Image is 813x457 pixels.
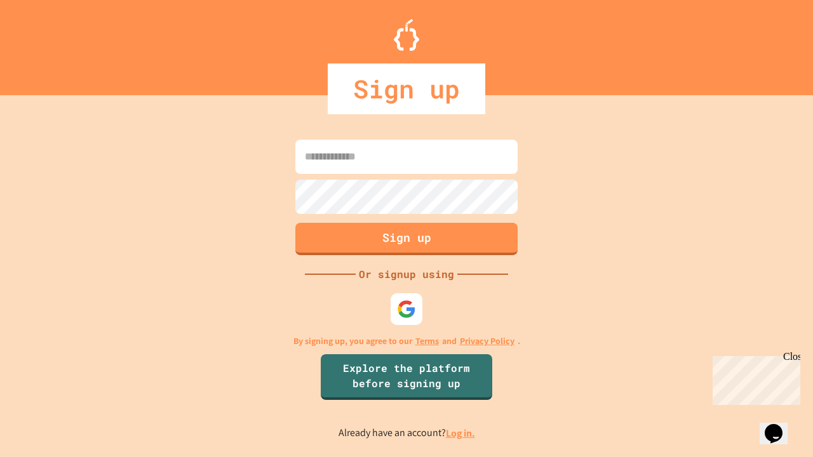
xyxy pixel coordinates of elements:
[5,5,88,81] div: Chat with us now!Close
[460,334,514,348] a: Privacy Policy
[321,354,492,400] a: Explore the platform before signing up
[339,425,475,441] p: Already have an account?
[293,334,520,348] p: By signing up, you agree to our and .
[415,334,439,348] a: Terms
[328,63,485,114] div: Sign up
[446,427,475,440] a: Log in.
[394,19,419,51] img: Logo.svg
[397,300,416,319] img: google-icon.svg
[708,351,800,405] iframe: chat widget
[356,267,457,282] div: Or signup using
[295,223,518,255] button: Sign up
[760,406,800,444] iframe: chat widget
